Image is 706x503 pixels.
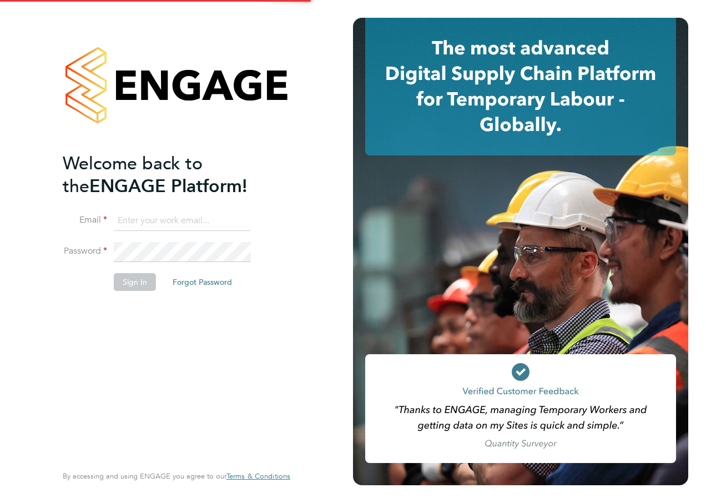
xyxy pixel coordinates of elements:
h2: ENGAGE Platform! [63,152,279,198]
span: By accessing and using ENGAGE you agree to our [63,471,290,481]
span: Welcome back to the [63,153,203,197]
label: Password [63,245,107,257]
button: Forgot Password [164,273,241,291]
label: Email [63,214,107,226]
a: Terms & Conditions [226,472,290,481]
span: Terms & Conditions [226,471,290,481]
input: Enter your work email... [114,211,251,231]
button: Sign In [114,273,156,291]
